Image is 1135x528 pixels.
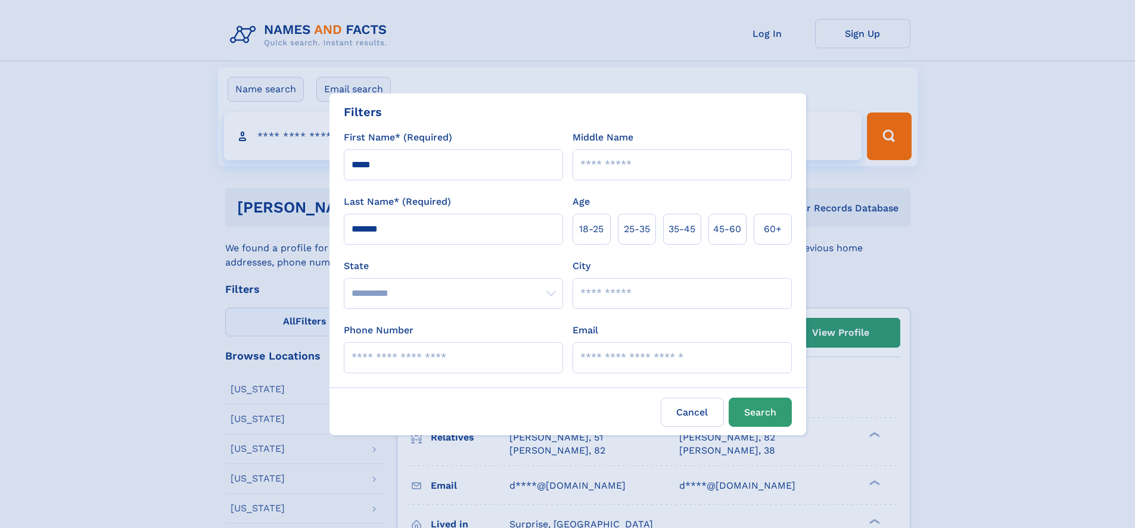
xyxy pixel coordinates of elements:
label: Last Name* (Required) [344,195,451,209]
span: 35‑45 [668,222,695,236]
span: 18‑25 [579,222,604,236]
label: Phone Number [344,323,413,338]
label: Email [573,323,598,338]
label: Age [573,195,590,209]
label: First Name* (Required) [344,130,452,145]
label: Middle Name [573,130,633,145]
span: 45‑60 [713,222,741,236]
span: 25‑35 [624,222,650,236]
label: Cancel [661,398,724,427]
div: Filters [344,103,382,121]
button: Search [729,398,792,427]
span: 60+ [764,222,782,236]
label: City [573,259,590,273]
label: State [344,259,563,273]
